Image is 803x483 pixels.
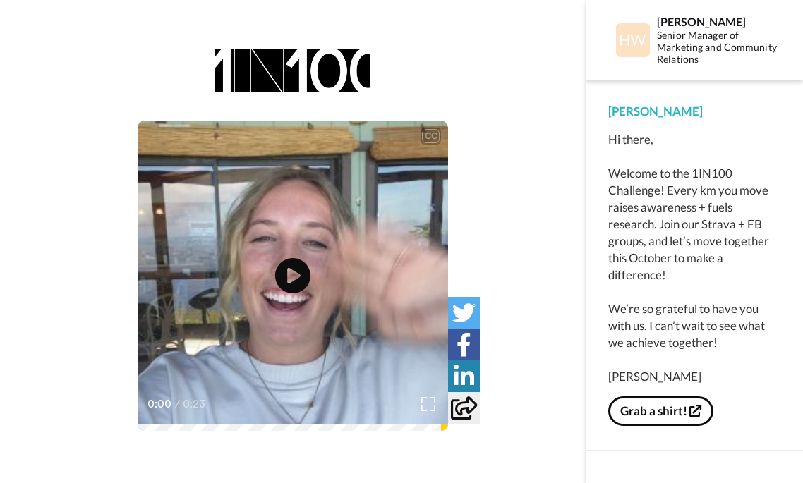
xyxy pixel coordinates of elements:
img: Profile Image [616,23,650,57]
div: Senior Manager of Marketing and Community Relations [657,30,780,65]
a: Grab a shirt! [608,396,713,426]
div: CC [422,129,440,143]
span: / [175,396,180,412]
div: [PERSON_NAME] [657,15,780,28]
span: 0:23 [183,396,207,412]
img: 8750a3e4-7502-46c6-9011-d6bdbd07816b [215,49,370,92]
img: Full screen [421,397,435,411]
div: Hi there, Welcome to the 1IN100 Challenge! Every km you move raises awareness + fuels research. J... [608,131,780,385]
div: [PERSON_NAME] [608,103,780,120]
span: 0:00 [147,396,172,412]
